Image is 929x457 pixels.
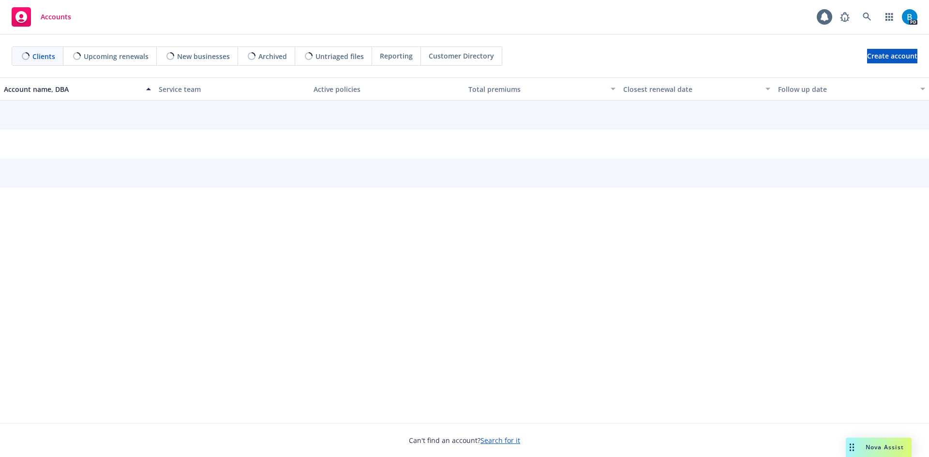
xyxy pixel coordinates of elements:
span: Untriaged files [315,51,364,61]
button: Total premiums [464,77,619,101]
a: Report a Bug [835,7,854,27]
button: Closest renewal date [619,77,774,101]
a: Accounts [8,3,75,30]
button: Active policies [310,77,464,101]
a: Create account [867,49,917,63]
span: Customer Directory [429,51,494,61]
span: New businesses [177,51,230,61]
div: Account name, DBA [4,84,140,94]
div: Follow up date [778,84,914,94]
button: Service team [155,77,310,101]
span: Create account [867,47,917,65]
a: Search [857,7,877,27]
span: Clients [32,51,55,61]
span: Nova Assist [866,443,904,451]
button: Nova Assist [846,438,912,457]
span: Can't find an account? [409,435,520,445]
a: Search for it [480,436,520,445]
img: photo [902,9,917,25]
a: Switch app [880,7,899,27]
span: Reporting [380,51,413,61]
span: Accounts [41,13,71,21]
span: Archived [258,51,287,61]
div: Drag to move [846,438,858,457]
span: Upcoming renewals [84,51,149,61]
div: Active policies [314,84,461,94]
div: Service team [159,84,306,94]
button: Follow up date [774,77,929,101]
div: Closest renewal date [623,84,760,94]
div: Total premiums [468,84,605,94]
